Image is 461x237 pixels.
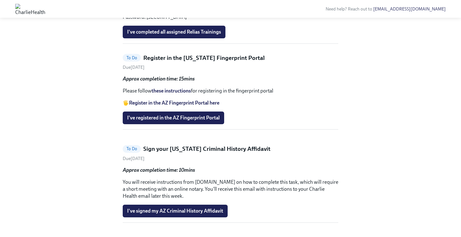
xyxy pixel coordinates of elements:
[123,145,338,162] a: To DoSign your [US_STATE] Criminal History AffidavitDue[DATE]
[127,208,223,214] span: I've signed my AZ Criminal History Affidavit
[123,167,195,173] strong: Approx completion time: 10mins
[123,54,338,71] a: To DoRegister in the [US_STATE] Fingerprint PortalDue[DATE]
[15,4,45,14] img: CharlieHealth
[129,100,219,106] a: Register in the AZ Fingerprint Portal here
[123,87,338,94] p: Please follow for registering in the fingerprint portal
[123,99,338,106] p: 🖐️
[123,146,141,151] span: To Do
[123,179,338,200] p: You will receive instructions from [DOMAIN_NAME] on how to complete this task, which will require...
[123,205,228,217] button: I've signed my AZ Criminal History Affidavit
[123,112,224,124] button: I've registered in the AZ Fingerprint Portal
[123,156,145,161] span: Friday, October 24th 2025, 10:00 am
[143,54,265,62] h5: Register in the [US_STATE] Fingerprint Portal
[123,76,195,82] strong: Approx completion time: 15mins
[143,145,270,153] h5: Sign your [US_STATE] Criminal History Affidavit
[127,29,221,35] span: I've completed all assigned Relias Trainings
[152,88,191,94] a: these instructions
[123,26,225,38] button: I've completed all assigned Relias Trainings
[373,6,446,12] a: [EMAIL_ADDRESS][DOMAIN_NAME]
[326,6,446,12] span: Need help? Reach out to
[127,115,220,121] span: I've registered in the AZ Fingerprint Portal
[123,65,145,70] span: Friday, October 24th 2025, 10:00 am
[123,55,141,60] span: To Do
